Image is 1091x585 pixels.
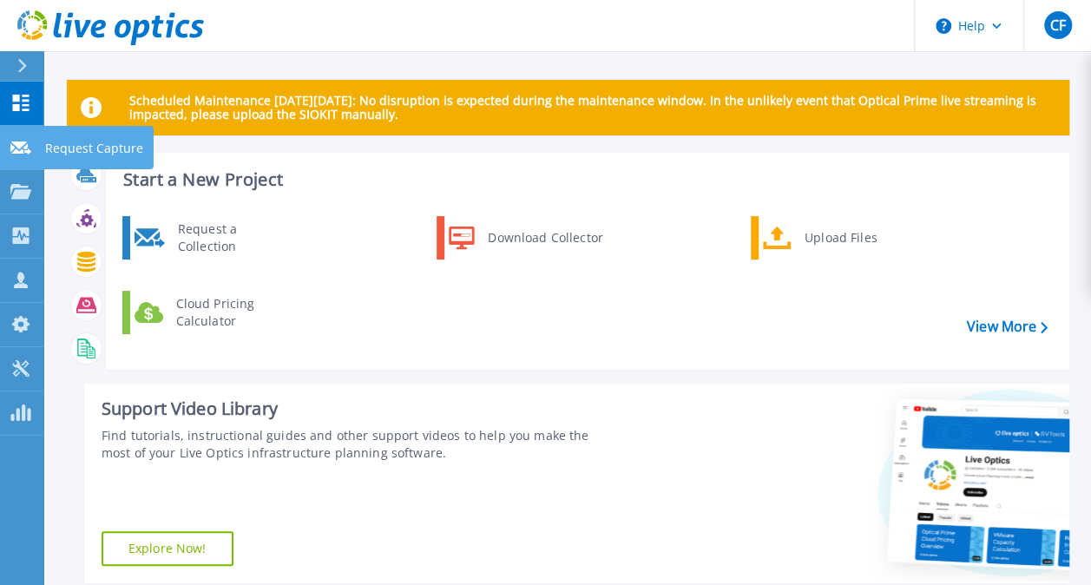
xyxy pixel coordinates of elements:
a: Request a Collection [122,216,300,260]
h3: Start a New Project [123,170,1047,189]
a: View More [967,319,1048,335]
div: Find tutorials, instructional guides and other support videos to help you make the most of your L... [102,427,614,462]
div: Upload Files [796,220,924,255]
div: Cloud Pricing Calculator [168,295,296,330]
p: Request Capture [45,126,143,171]
div: Request a Collection [169,220,296,255]
p: Scheduled Maintenance [DATE][DATE]: No disruption is expected during the maintenance window. In t... [129,94,1055,122]
a: Download Collector [437,216,615,260]
div: Download Collector [479,220,610,255]
a: Explore Now! [102,531,233,566]
span: CF [1049,18,1065,32]
div: Support Video Library [102,398,614,420]
a: Cloud Pricing Calculator [122,291,300,334]
a: Upload Files [751,216,929,260]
